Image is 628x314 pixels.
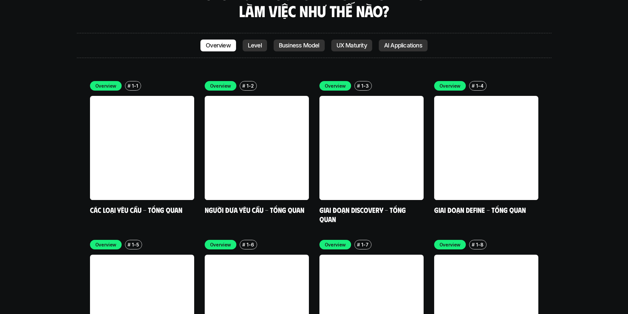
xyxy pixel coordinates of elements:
p: 1-2 [247,82,254,89]
p: UX Maturity [337,42,367,49]
p: Overview [325,82,346,89]
a: Các loại yêu cầu - Tổng quan [90,205,182,214]
a: Giai đoạn Define - Tổng quan [434,205,526,214]
h6: # [357,83,360,88]
p: 1-4 [476,82,483,89]
a: Giai đoạn Discovery - Tổng quan [319,205,407,223]
a: Overview [200,40,236,51]
h6: # [472,83,475,88]
a: UX Maturity [331,40,372,51]
p: Level [248,42,262,49]
p: Overview [95,82,117,89]
h6: # [472,242,475,247]
p: 1-3 [361,82,369,89]
h6: # [242,83,245,88]
a: Level [243,40,267,51]
h6: # [357,242,360,247]
p: Overview [95,241,117,248]
a: AI Applications [379,40,428,51]
p: Overview [325,241,346,248]
p: Overview [206,42,231,49]
p: Overview [210,241,231,248]
h6: # [242,242,245,247]
h6: # [128,83,131,88]
a: Business Model [274,40,325,51]
p: Overview [439,241,461,248]
p: 1-7 [361,241,368,248]
p: 1-1 [132,82,138,89]
a: Người đưa yêu cầu - Tổng quan [205,205,304,214]
p: 1-5 [132,241,139,248]
p: Overview [210,82,231,89]
p: 1-6 [247,241,254,248]
p: Business Model [279,42,319,49]
p: 1-8 [476,241,483,248]
p: Overview [439,82,461,89]
h6: # [128,242,131,247]
p: AI Applications [384,42,422,49]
